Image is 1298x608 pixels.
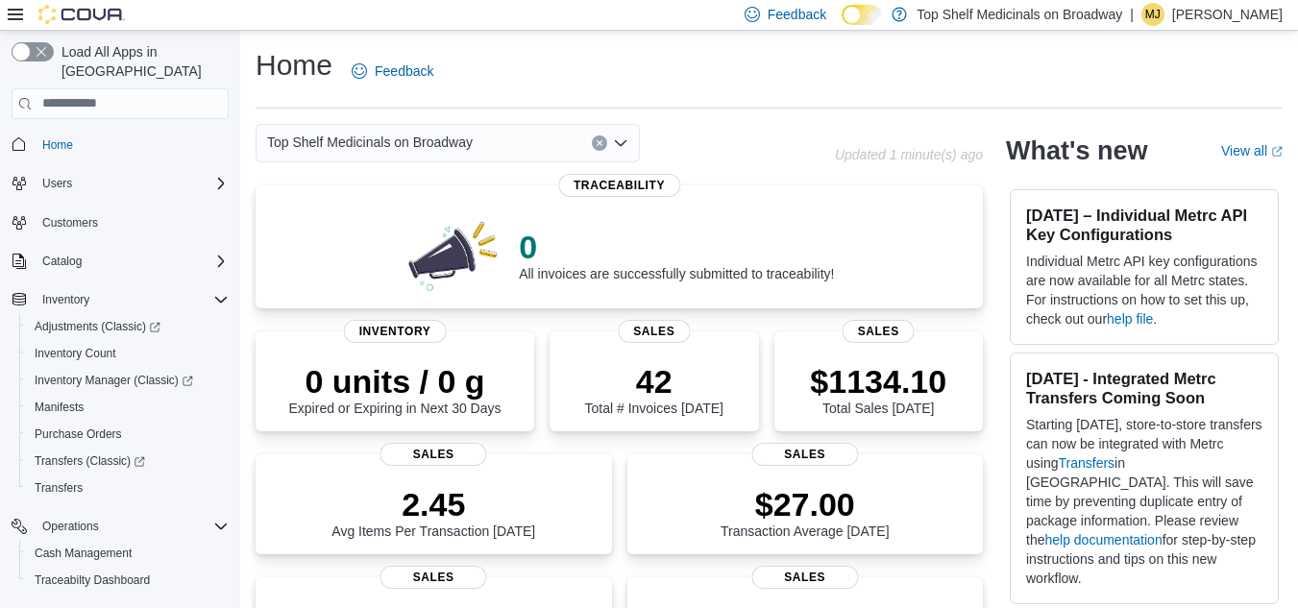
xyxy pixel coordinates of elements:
[721,485,890,523] p: $27.00
[27,369,229,392] span: Inventory Manager (Classic)
[380,566,487,589] span: Sales
[42,215,98,231] span: Customers
[519,228,834,266] p: 0
[4,248,236,275] button: Catalog
[35,480,83,496] span: Transfers
[35,288,97,311] button: Inventory
[27,569,158,592] a: Traceabilty Dashboard
[19,540,236,567] button: Cash Management
[35,515,107,538] button: Operations
[404,216,503,293] img: 0
[331,485,535,523] p: 2.45
[1107,311,1153,327] a: help file
[35,346,116,361] span: Inventory Count
[27,369,201,392] a: Inventory Manager (Classic)
[19,567,236,594] button: Traceabilty Dashboard
[4,170,236,197] button: Users
[35,515,229,538] span: Operations
[289,362,502,416] div: Expired or Expiring in Next 30 Days
[35,426,122,442] span: Purchase Orders
[585,362,723,401] p: 42
[810,362,946,416] div: Total Sales [DATE]
[613,135,628,151] button: Open list of options
[27,342,229,365] span: Inventory Count
[35,546,132,561] span: Cash Management
[721,485,890,539] div: Transaction Average [DATE]
[375,61,433,81] span: Feedback
[19,367,236,394] a: Inventory Manager (Classic)
[27,542,139,565] a: Cash Management
[35,250,89,273] button: Catalog
[1044,532,1162,547] a: help documentation
[27,476,229,499] span: Transfers
[35,400,84,415] span: Manifests
[751,443,858,466] span: Sales
[27,342,124,365] a: Inventory Count
[19,474,236,501] button: Transfers
[256,46,332,85] h1: Home
[1141,3,1164,26] div: Melisa Johnson
[19,394,236,421] button: Manifests
[35,134,81,157] a: Home
[35,453,145,469] span: Transfers (Classic)
[835,147,983,162] p: Updated 1 minute(s) ago
[35,250,229,273] span: Catalog
[27,396,91,419] a: Manifests
[585,362,723,416] div: Total # Invoices [DATE]
[42,519,99,534] span: Operations
[4,286,236,313] button: Inventory
[380,443,487,466] span: Sales
[768,5,826,24] span: Feedback
[35,211,106,234] a: Customers
[751,566,858,589] span: Sales
[35,210,229,234] span: Customers
[42,176,72,191] span: Users
[35,172,229,195] span: Users
[4,208,236,236] button: Customers
[1026,415,1262,588] p: Starting [DATE], store-to-store transfers can now be integrated with Metrc using in [GEOGRAPHIC_D...
[27,542,229,565] span: Cash Management
[35,288,229,311] span: Inventory
[917,3,1122,26] p: Top Shelf Medicinals on Broadway
[810,362,946,401] p: $1134.10
[38,5,125,24] img: Cova
[27,315,168,338] a: Adjustments (Classic)
[842,5,882,25] input: Dark Mode
[27,423,229,446] span: Purchase Orders
[267,131,473,154] span: Top Shelf Medicinals on Broadway
[519,228,834,281] div: All invoices are successfully submitted to traceability!
[19,340,236,367] button: Inventory Count
[842,25,843,26] span: Dark Mode
[42,292,89,307] span: Inventory
[19,421,236,448] button: Purchase Orders
[27,315,229,338] span: Adjustments (Classic)
[27,476,90,499] a: Transfers
[42,137,73,153] span: Home
[1130,3,1134,26] p: |
[35,172,80,195] button: Users
[558,174,680,197] span: Traceability
[27,569,229,592] span: Traceabilty Dashboard
[289,362,502,401] p: 0 units / 0 g
[4,131,236,158] button: Home
[1058,455,1114,471] a: Transfers
[1145,3,1161,26] span: MJ
[4,513,236,540] button: Operations
[27,450,229,473] span: Transfers (Classic)
[1026,206,1262,244] h3: [DATE] – Individual Metrc API Key Configurations
[1172,3,1283,26] p: [PERSON_NAME]
[35,373,193,388] span: Inventory Manager (Classic)
[35,133,229,157] span: Home
[592,135,607,151] button: Clear input
[27,450,153,473] a: Transfers (Classic)
[344,320,447,343] span: Inventory
[19,313,236,340] a: Adjustments (Classic)
[843,320,915,343] span: Sales
[27,423,130,446] a: Purchase Orders
[42,254,82,269] span: Catalog
[1026,252,1262,328] p: Individual Metrc API key configurations are now available for all Metrc states. For instructions ...
[1006,135,1147,166] h2: What's new
[54,42,229,81] span: Load All Apps in [GEOGRAPHIC_DATA]
[618,320,690,343] span: Sales
[19,448,236,474] a: Transfers (Classic)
